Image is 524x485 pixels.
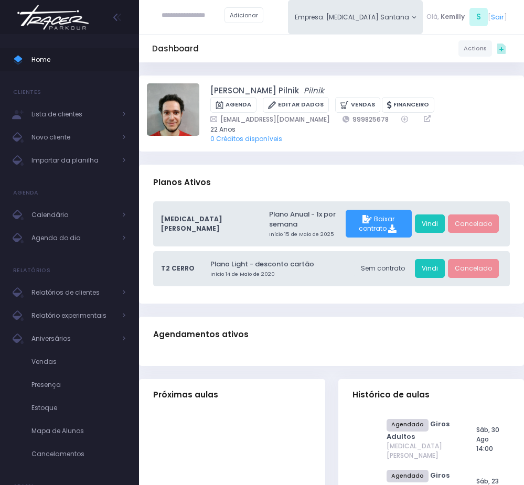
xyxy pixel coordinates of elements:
[491,12,504,22] a: Sair
[31,378,126,392] span: Presença
[469,8,488,26] span: S
[210,134,282,143] a: 0 Créditos disponíveis
[346,210,412,238] div: Baixar contrato
[441,12,465,21] span: Kemilly
[224,7,263,23] a: Adicionar
[269,231,343,238] small: Início 15 de Maio de 2025
[354,259,412,278] div: Sem contrato
[426,12,439,21] span: Olá,
[476,425,499,453] span: Sáb, 30 Ago 14:00
[31,424,126,438] span: Mapa de Alunos
[415,214,445,233] a: Vindi
[13,182,39,203] h4: Agenda
[415,259,445,278] a: Vindi
[210,271,351,278] small: Início 14 de Maio de 2020
[210,125,504,134] span: 22 Anos
[210,259,351,269] a: Plano Light - desconto cartão
[304,85,324,97] a: Pilnik
[458,40,492,56] a: Actions
[31,355,126,369] span: Vendas
[263,97,329,113] a: Editar Dados
[161,214,253,233] span: [MEDICAL_DATA] [PERSON_NAME]
[352,390,430,400] span: Histórico de aulas
[269,209,343,230] a: Plano Anual - 1x por semana
[153,168,211,198] h3: Planos Ativos
[210,85,299,97] a: [PERSON_NAME] Pilnik
[423,6,511,28] div: [ ]
[161,264,195,273] span: T2 Cerro
[31,286,115,299] span: Relatórios de clientes
[153,320,249,350] h3: Agendamentos ativos
[31,447,126,461] span: Cancelamentos
[304,85,324,96] i: Pilnik
[387,470,429,482] span: Agendado
[13,260,50,281] h4: Relatórios
[31,231,115,245] span: Agenda do dia
[147,83,199,136] img: Gabriel Saboia Pilnik
[31,332,115,346] span: Aniversários
[31,154,115,167] span: Importar da planilha
[387,441,458,460] span: [MEDICAL_DATA] [PERSON_NAME]
[152,44,199,53] h5: Dashboard
[31,107,115,121] span: Lista de clientes
[382,97,434,113] a: Financeiro
[31,131,115,144] span: Novo cliente
[335,97,380,113] a: Vendas
[13,82,41,103] h4: Clientes
[31,208,115,222] span: Calendário
[31,401,126,415] span: Estoque
[210,97,256,113] a: Agenda
[387,419,429,432] span: Agendado
[343,114,389,124] a: 999825678
[31,53,126,67] span: Home
[31,309,115,322] span: Relatório experimentais
[210,114,330,124] a: [EMAIL_ADDRESS][DOMAIN_NAME]
[153,390,218,400] span: Próximas aulas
